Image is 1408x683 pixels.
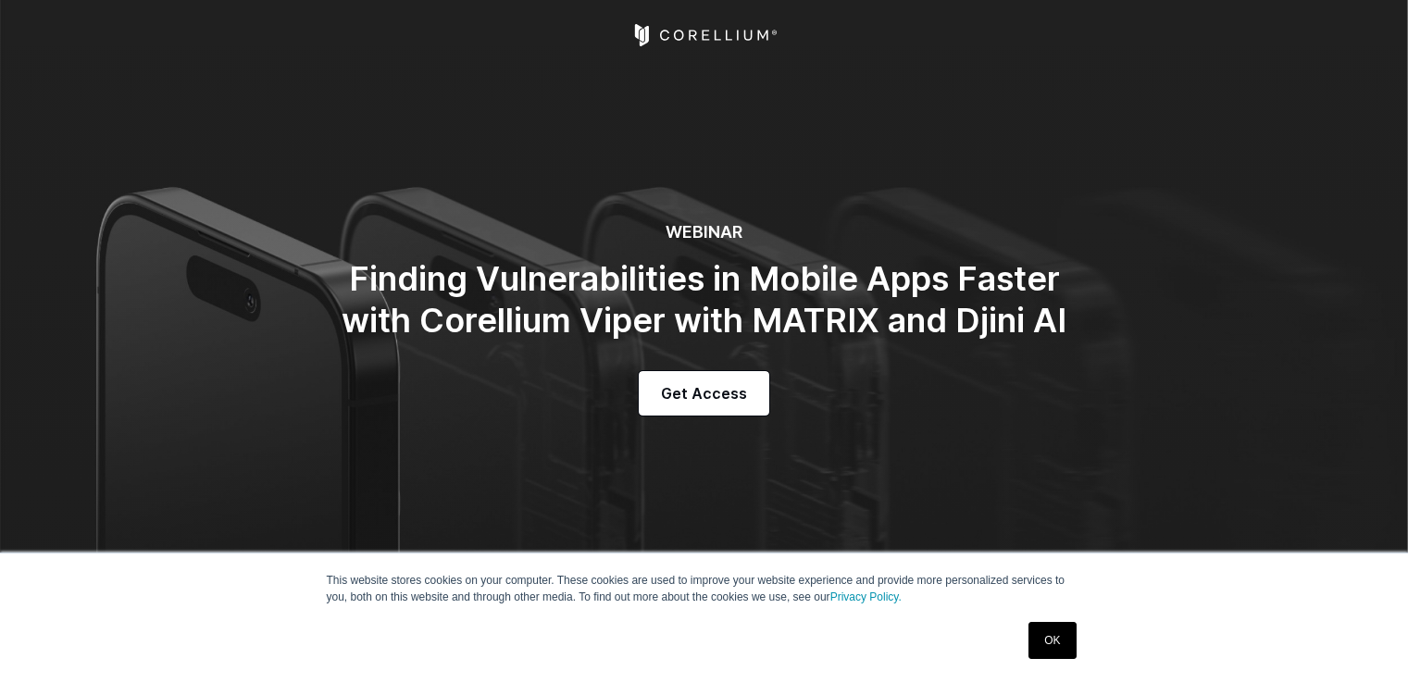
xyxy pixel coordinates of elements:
span: Get Access [661,382,747,404]
p: This website stores cookies on your computer. These cookies are used to improve your website expe... [327,572,1082,605]
h6: WEBINAR [334,222,1075,243]
a: OK [1028,622,1076,659]
a: Get Access [639,371,769,416]
a: Corellium Home [630,24,778,46]
a: Privacy Policy. [830,590,902,603]
h2: Finding Vulnerabilities in Mobile Apps Faster with Corellium Viper with MATRIX and Djini AI [334,258,1075,341]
